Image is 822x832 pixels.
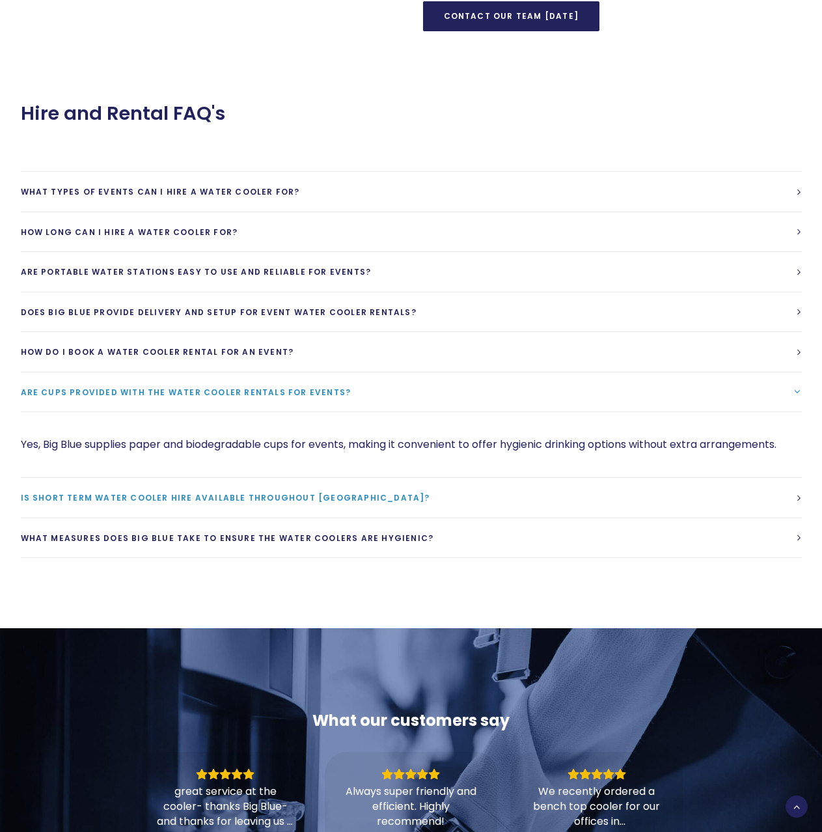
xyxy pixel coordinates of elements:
span: Is short term water cooler hire available throughout [GEOGRAPHIC_DATA]? [21,492,430,503]
span: Are portable water stations easy to use and reliable for events? [21,266,372,277]
a: Contact our team [DATE] [423,1,600,31]
span: Does Big Blue provide delivery and setup for event water cooler rentals? [21,307,417,318]
div: Rating: 5.0 out of 5 [156,768,295,780]
span: How long can I hire a water cooler for? [21,227,238,238]
span: How do I book a water cooler rental for an event? [21,346,294,357]
a: How do I book a water cooler rental for an event? [21,332,802,372]
span: What measures does Big Blue take to ensure the water coolers are hygienic? [21,533,434,544]
div: great service at the cooler- thanks Big Blue- and thanks for leaving us a 5 * review- Cambridge A... [156,784,295,829]
span: What types of events can I hire a water cooler for? [21,186,300,197]
div: Rating: 5.0 out of 5 [341,768,481,780]
a: Are portable water stations easy to use and reliable for events? [21,252,802,292]
div: What our customers say [139,710,683,731]
a: What measures does Big Blue take to ensure the water coolers are hygienic? [21,518,802,558]
a: Is short term water cooler hire available throughout [GEOGRAPHIC_DATA]? [21,478,802,518]
span: Hire and Rental FAQ's [21,102,225,125]
a: Are cups provided with the water cooler rentals for events? [21,372,802,412]
a: How long can I hire a water cooler for? [21,212,802,252]
div: Rating: 5.0 out of 5 [527,768,666,780]
div: We recently ordered a bench top cooler for our offices in [GEOGRAPHIC_DATA]. The process was so s... [527,784,666,829]
p: Yes, Big Blue supplies paper and biodegradable cups for events, making it convenient to offer hyg... [21,436,802,454]
div: Always super friendly and efficient. Highly recommend! [341,784,481,829]
a: What types of events can I hire a water cooler for? [21,172,802,212]
a: Does Big Blue provide delivery and setup for event water cooler rentals? [21,292,802,332]
span: Are cups provided with the water cooler rentals for events? [21,387,351,398]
